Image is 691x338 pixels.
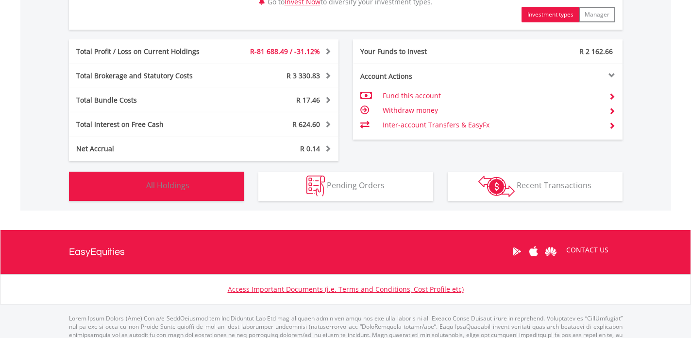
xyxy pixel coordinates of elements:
[300,144,320,153] span: R 0.14
[353,71,488,81] div: Account Actions
[383,118,601,132] td: Inter-account Transfers & EasyFx
[228,285,464,294] a: Access Important Documents (i.e. Terms and Conditions, Cost Profile etc)
[69,144,226,154] div: Net Accrual
[353,47,488,56] div: Your Funds to Invest
[69,120,226,129] div: Total Interest on Free Cash
[559,236,615,264] a: CONTACT US
[258,172,433,201] button: Pending Orders
[287,71,320,80] span: R 3 330.83
[250,47,320,56] span: R-81 688.49 / -31.12%
[69,71,226,81] div: Total Brokerage and Statutory Costs
[508,236,525,267] a: Google Play
[69,95,226,105] div: Total Bundle Costs
[296,95,320,105] span: R 17.46
[525,236,542,267] a: Apple
[542,236,559,267] a: Huawei
[292,120,320,129] span: R 624.60
[579,47,613,56] span: R 2 162.66
[146,180,189,191] span: All Holdings
[69,230,125,274] a: EasyEquities
[306,176,325,196] img: pending_instructions-wht.png
[448,172,623,201] button: Recent Transactions
[383,103,601,118] td: Withdraw money
[478,176,515,197] img: transactions-zar-wht.png
[69,47,226,56] div: Total Profit / Loss on Current Holdings
[522,7,579,22] button: Investment types
[123,176,144,196] img: holdings-wht.png
[69,172,244,201] button: All Holdings
[517,180,591,191] span: Recent Transactions
[383,89,601,103] td: Fund this account
[327,180,385,191] span: Pending Orders
[579,7,615,22] button: Manager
